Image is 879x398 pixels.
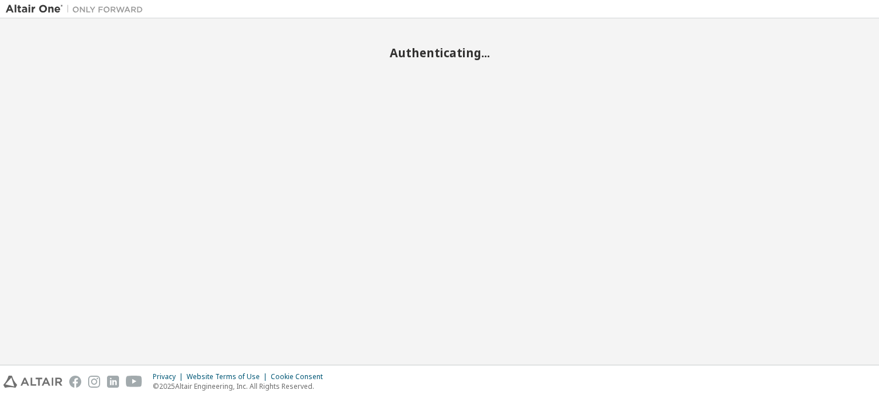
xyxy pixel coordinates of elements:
[107,376,119,388] img: linkedin.svg
[69,376,81,388] img: facebook.svg
[126,376,142,388] img: youtube.svg
[3,376,62,388] img: altair_logo.svg
[187,372,271,381] div: Website Terms of Use
[153,372,187,381] div: Privacy
[6,45,873,60] h2: Authenticating...
[88,376,100,388] img: instagram.svg
[271,372,330,381] div: Cookie Consent
[153,381,330,391] p: © 2025 Altair Engineering, Inc. All Rights Reserved.
[6,3,149,15] img: Altair One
